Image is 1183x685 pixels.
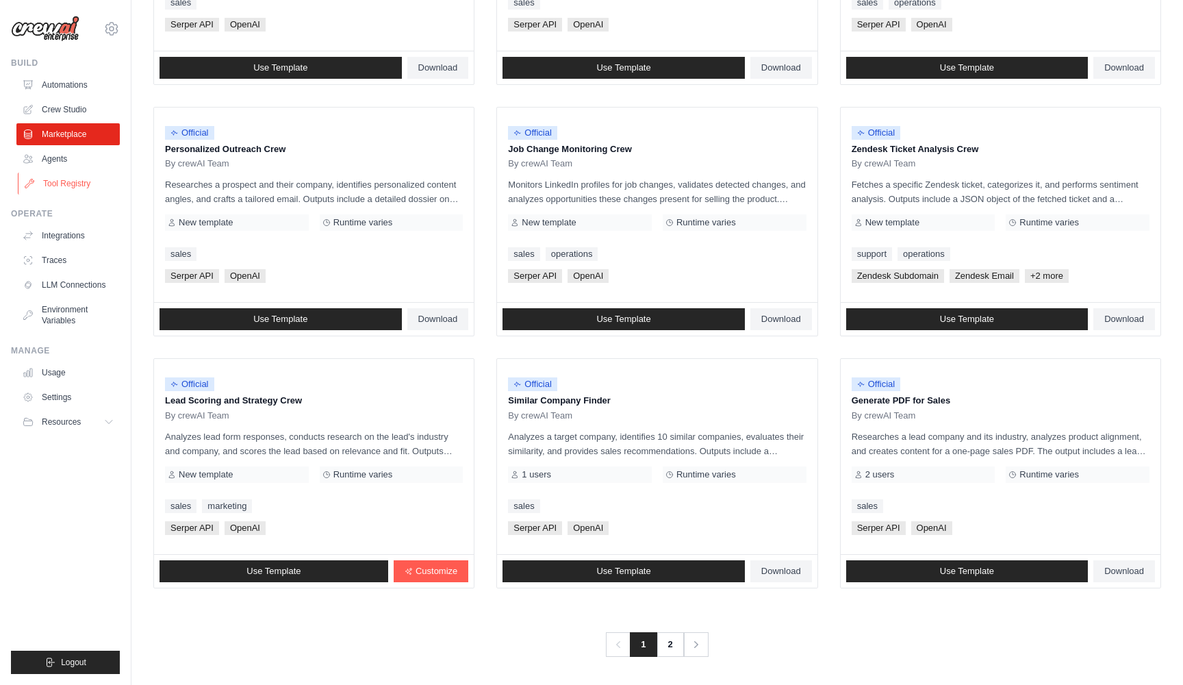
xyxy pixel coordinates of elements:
[18,173,121,195] a: Tool Registry
[852,177,1149,206] p: Fetches a specific Zendesk ticket, categorizes it, and performs sentiment analysis. Outputs inclu...
[202,499,252,513] a: marketing
[1093,57,1155,79] a: Download
[606,632,708,657] nav: Pagination
[522,217,576,228] span: New template
[165,177,463,206] p: Researches a prospect and their company, identifies personalized content angles, and crafts a tai...
[253,62,307,73] span: Use Template
[418,314,458,325] span: Download
[165,158,229,169] span: By crewAI Team
[165,18,219,32] span: Serper API
[846,560,1089,582] a: Use Template
[1104,566,1144,577] span: Download
[750,560,812,582] a: Download
[253,314,307,325] span: Use Template
[761,314,801,325] span: Download
[508,142,806,156] p: Job Change Monitoring Crew
[508,521,562,535] span: Serper API
[16,386,120,408] a: Settings
[852,499,883,513] a: sales
[16,411,120,433] button: Resources
[596,314,650,325] span: Use Template
[11,208,120,219] div: Operate
[940,314,994,325] span: Use Template
[865,469,895,480] span: 2 users
[165,394,463,408] p: Lead Scoring and Strategy Crew
[761,566,801,577] span: Download
[750,308,812,330] a: Download
[852,429,1149,458] p: Researches a lead company and its industry, analyzes product alignment, and creates content for a...
[852,142,1149,156] p: Zendesk Ticket Analysis Crew
[676,217,736,228] span: Runtime varies
[165,499,196,513] a: sales
[333,217,393,228] span: Runtime varies
[852,18,906,32] span: Serper API
[225,269,266,283] span: OpenAI
[596,566,650,577] span: Use Template
[165,410,229,421] span: By crewAI Team
[852,158,916,169] span: By crewAI Team
[1104,314,1144,325] span: Download
[940,566,994,577] span: Use Template
[508,247,539,261] a: sales
[16,274,120,296] a: LLM Connections
[179,469,233,480] span: New template
[940,62,994,73] span: Use Template
[503,57,745,79] a: Use Template
[508,18,562,32] span: Serper API
[61,657,86,668] span: Logout
[657,632,684,657] a: 2
[508,126,557,140] span: Official
[11,651,120,674] button: Logout
[865,217,919,228] span: New template
[16,299,120,332] a: Environment Variables
[394,560,468,582] a: Customize
[846,57,1089,79] a: Use Template
[898,247,950,261] a: operations
[503,308,745,330] a: Use Template
[508,377,557,391] span: Official
[407,57,469,79] a: Download
[165,126,214,140] span: Official
[418,62,458,73] span: Download
[1093,308,1155,330] a: Download
[761,62,801,73] span: Download
[165,269,219,283] span: Serper API
[852,521,906,535] span: Serper API
[508,499,539,513] a: sales
[165,521,219,535] span: Serper API
[911,521,952,535] span: OpenAI
[852,247,892,261] a: support
[11,16,79,42] img: Logo
[246,566,301,577] span: Use Template
[852,394,1149,408] p: Generate PDF for Sales
[160,308,402,330] a: Use Template
[16,225,120,247] a: Integrations
[503,560,745,582] a: Use Template
[179,217,233,228] span: New template
[630,632,657,657] span: 1
[16,362,120,384] a: Usage
[16,148,120,170] a: Agents
[160,57,402,79] a: Use Template
[165,247,196,261] a: sales
[750,57,812,79] a: Download
[225,18,266,32] span: OpenAI
[1019,217,1079,228] span: Runtime varies
[160,560,388,582] a: Use Template
[508,177,806,206] p: Monitors LinkedIn profiles for job changes, validates detected changes, and analyzes opportunitie...
[568,18,609,32] span: OpenAI
[1025,269,1069,283] span: +2 more
[16,249,120,271] a: Traces
[1093,560,1155,582] a: Download
[846,308,1089,330] a: Use Template
[407,308,469,330] a: Download
[522,469,551,480] span: 1 users
[1019,469,1079,480] span: Runtime varies
[225,521,266,535] span: OpenAI
[852,410,916,421] span: By crewAI Team
[568,269,609,283] span: OpenAI
[508,269,562,283] span: Serper API
[676,469,736,480] span: Runtime varies
[596,62,650,73] span: Use Template
[16,123,120,145] a: Marketplace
